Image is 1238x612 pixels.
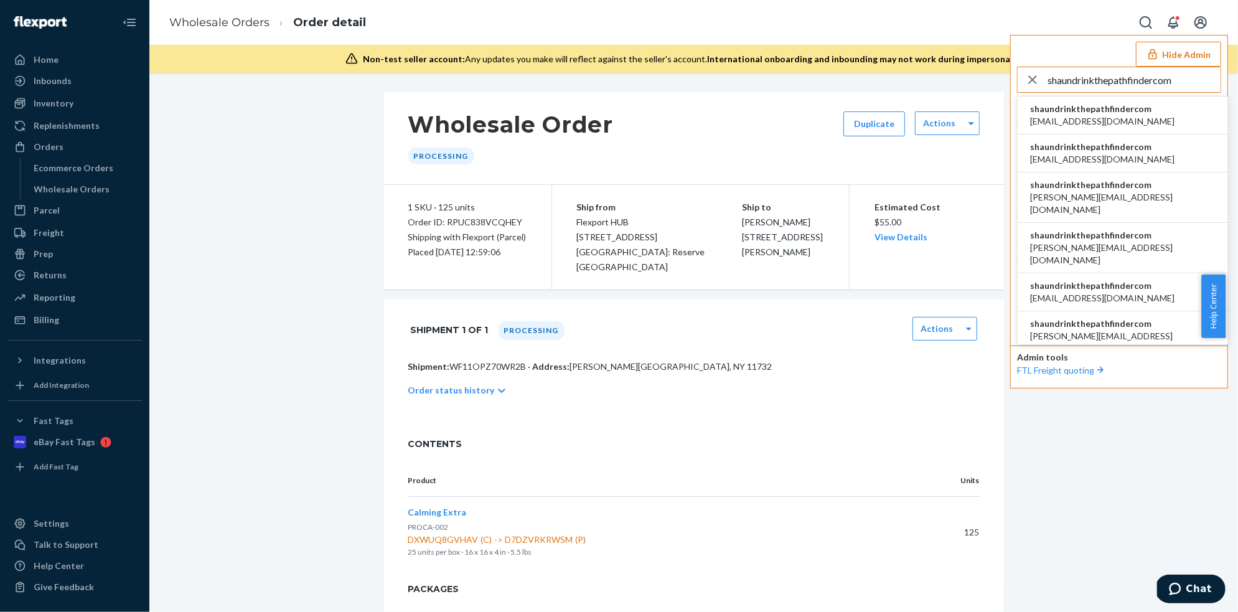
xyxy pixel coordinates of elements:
[1030,229,1216,242] span: shaundrinkthepathfindercom
[1030,318,1216,330] span: shaundrinkthepathfindercom
[34,204,60,217] div: Parcel
[34,380,89,390] div: Add Integration
[34,314,59,326] div: Billing
[34,354,86,367] div: Integrations
[7,71,142,91] a: Inbounds
[1017,365,1107,375] a: FTL Freight quoting
[479,534,495,546] div: (C)
[923,117,955,129] label: Actions
[408,245,527,260] div: Placed [DATE] 12:59:06
[34,539,98,551] div: Talk to Support
[14,16,67,29] img: Flexport logo
[7,288,142,308] a: Reporting
[7,411,142,431] button: Fast Tags
[408,215,527,230] div: Order ID: RPUC838VCQHEY
[34,141,63,153] div: Orders
[875,200,980,215] p: Estimated Cost
[1030,292,1175,304] span: [EMAIL_ADDRESS][DOMAIN_NAME]
[34,461,78,472] div: Add Fast Tag
[34,291,75,304] div: Reporting
[743,200,824,215] p: Ship to
[34,183,110,195] div: Wholesale Orders
[573,534,589,546] div: (P)
[34,517,69,530] div: Settings
[1161,10,1186,35] button: Open notifications
[7,556,142,576] a: Help Center
[408,506,467,519] button: Calming Extra
[7,577,142,597] button: Give Feedback
[7,265,142,285] a: Returns
[34,581,94,593] div: Give Feedback
[169,16,270,29] a: Wholesale Orders
[408,475,907,486] p: Product
[34,162,114,174] div: Ecommerce Orders
[34,54,59,66] div: Home
[7,514,142,534] a: Settings
[34,248,53,260] div: Prep
[7,375,142,395] a: Add Integration
[1188,10,1213,35] button: Open account menu
[1030,153,1175,166] span: [EMAIL_ADDRESS][DOMAIN_NAME]
[1030,103,1175,115] span: shaundrinkthepathfindercom
[408,546,907,558] p: 25 units per box · 16 x 16 x 4 in · 5.5 lbs
[408,230,527,245] p: Shipping with Flexport (Parcel)
[34,75,72,87] div: Inbounds
[921,322,953,335] label: Actions
[1030,179,1216,191] span: shaundrinkthepathfindercom
[1133,10,1158,35] button: Open Search Box
[7,223,142,243] a: Freight
[408,507,467,517] span: Calming Extra
[1030,330,1216,355] span: [PERSON_NAME][EMAIL_ADDRESS][DOMAIN_NAME]
[1048,67,1221,92] input: Search or paste seller ID
[7,310,142,330] a: Billing
[408,111,614,138] h1: Wholesale Order
[499,321,565,340] div: Processing
[408,148,474,164] div: Processing
[7,244,142,264] a: Prep
[363,54,465,64] span: Non-test seller account:
[159,4,376,41] ol: breadcrumbs
[7,432,142,452] a: eBay Fast Tags
[34,120,100,132] div: Replenishments
[408,360,980,373] p: WF11OPZ70WR2B · [PERSON_NAME][GEOGRAPHIC_DATA], NY 11732
[28,158,143,178] a: Ecommerce Orders
[1030,141,1175,153] span: shaundrinkthepathfindercom
[363,53,1029,65] div: Any updates you make will reflect against the seller's account.
[34,97,73,110] div: Inventory
[7,351,142,370] button: Integrations
[408,534,907,546] span: DXWUQ8GVHAV -> D7DZVRKRWSM
[408,200,527,215] div: 1 SKU · 125 units
[1030,115,1175,128] span: [EMAIL_ADDRESS][DOMAIN_NAME]
[1017,351,1221,364] p: Admin tools
[34,269,67,281] div: Returns
[577,217,705,272] span: Flexport HUB [STREET_ADDRESS][GEOGRAPHIC_DATA]: Reserve [GEOGRAPHIC_DATA]
[34,415,73,427] div: Fast Tags
[1157,575,1226,606] iframe: Opens a widget where you can chat to one of our agents
[34,227,64,239] div: Freight
[7,535,142,555] button: Talk to Support
[7,116,142,136] a: Replenishments
[1201,275,1226,338] span: Help Center
[843,111,905,136] button: Duplicate
[408,361,450,372] span: Shipment:
[1030,242,1216,266] span: [PERSON_NAME][EMAIL_ADDRESS][DOMAIN_NAME]
[408,384,495,397] p: Order status history
[875,200,980,245] div: $55.00
[117,10,142,35] button: Close Navigation
[533,361,570,372] span: Address:
[383,583,1005,605] h2: Packages
[1030,191,1216,216] span: [PERSON_NAME][EMAIL_ADDRESS][DOMAIN_NAME]
[927,526,980,539] p: 125
[1136,42,1221,67] button: Hide Admin
[411,317,489,343] h1: Shipment 1 of 1
[707,54,1029,64] span: International onboarding and inbounding may not work during impersonation.
[577,200,743,215] p: Ship from
[7,457,142,477] a: Add Fast Tag
[875,232,927,242] a: View Details
[1030,280,1175,292] span: shaundrinkthepathfindercom
[34,436,95,448] div: eBay Fast Tags
[7,137,142,157] a: Orders
[7,93,142,113] a: Inventory
[7,200,142,220] a: Parcel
